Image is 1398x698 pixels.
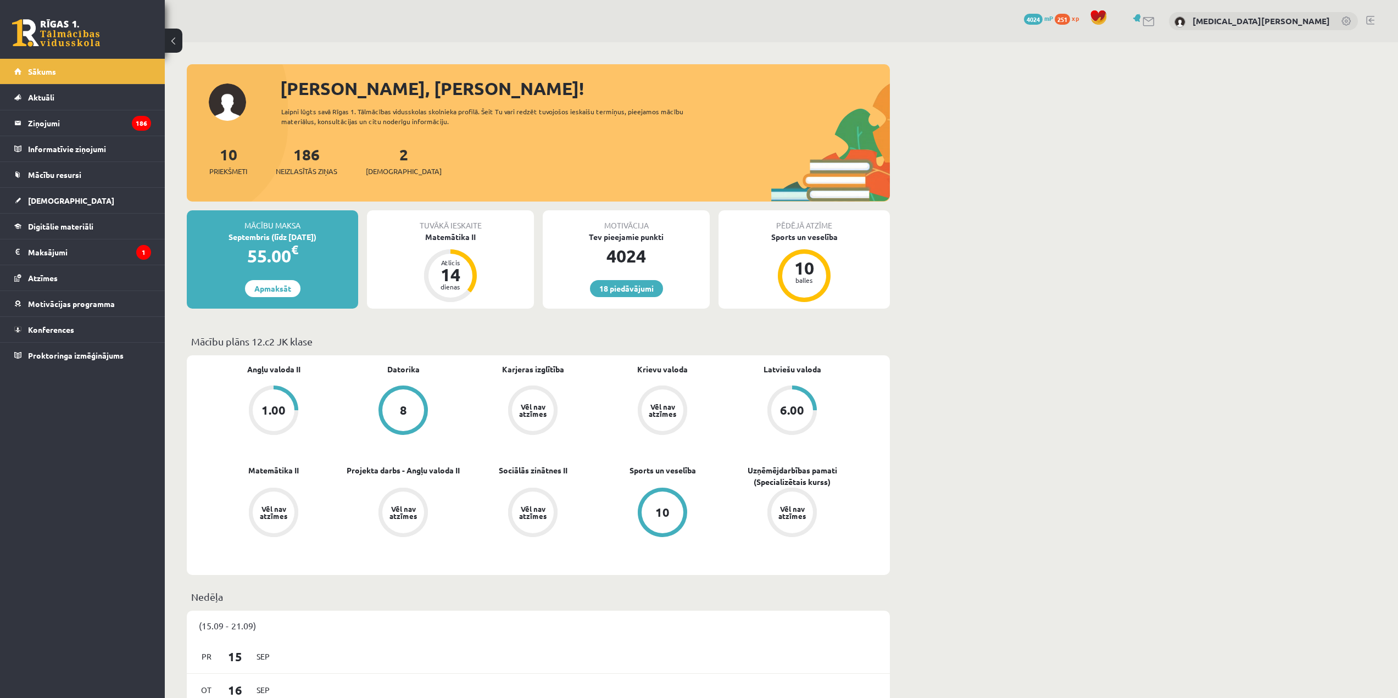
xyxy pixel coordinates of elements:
[727,465,857,488] a: Uzņēmējdarbības pamati (Specializētais kurss)
[598,488,727,539] a: 10
[1072,14,1079,23] span: xp
[14,239,151,265] a: Maksājumi1
[1193,15,1330,26] a: [MEDICAL_DATA][PERSON_NAME]
[132,116,151,131] i: 186
[187,611,890,640] div: (15.09 - 21.09)
[367,210,534,231] div: Tuvākā ieskaite
[1024,14,1043,25] span: 4024
[14,214,151,239] a: Digitālie materiāli
[727,386,857,437] a: 6.00
[598,386,727,437] a: Vēl nav atzīmes
[719,231,890,243] div: Sports un veselība
[280,75,890,102] div: [PERSON_NAME], [PERSON_NAME]!
[252,648,275,665] span: Sep
[218,647,252,666] span: 15
[434,259,467,266] div: Atlicis
[191,589,885,604] p: Nedēļa
[517,403,548,417] div: Vēl nav atzīmes
[261,404,286,416] div: 1.00
[388,505,419,520] div: Vēl nav atzīmes
[28,273,58,283] span: Atzīmes
[12,19,100,47] a: Rīgas 1. Tālmācības vidusskola
[187,243,358,269] div: 55.00
[187,231,358,243] div: Septembris (līdz [DATE])
[468,488,598,539] a: Vēl nav atzīmes
[209,386,338,437] a: 1.00
[543,210,710,231] div: Motivācija
[195,648,218,665] span: Pr
[590,280,663,297] a: 18 piedāvājumi
[14,85,151,110] a: Aktuāli
[14,291,151,316] a: Motivācijas programma
[630,465,696,476] a: Sports un veselība
[276,144,337,177] a: 186Neizlasītās ziņas
[502,364,564,375] a: Karjeras izglītība
[468,386,598,437] a: Vēl nav atzīmes
[1024,14,1053,23] a: 4024 mP
[788,259,821,277] div: 10
[719,210,890,231] div: Pēdējā atzīme
[434,266,467,283] div: 14
[248,465,299,476] a: Matemātika II
[28,66,56,76] span: Sākums
[14,343,151,368] a: Proktoringa izmēģinājums
[14,317,151,342] a: Konferences
[347,465,460,476] a: Projekta darbs - Angļu valoda II
[28,110,151,136] legend: Ziņojumi
[338,488,468,539] a: Vēl nav atzīmes
[276,166,337,177] span: Neizlasītās ziņas
[14,136,151,161] a: Informatīvie ziņojumi
[499,465,567,476] a: Sociālās zinātnes II
[28,92,54,102] span: Aktuāli
[191,334,885,349] p: Mācību plāns 12.c2 JK klase
[258,505,289,520] div: Vēl nav atzīmes
[637,364,688,375] a: Krievu valoda
[28,196,114,205] span: [DEMOGRAPHIC_DATA]
[28,325,74,334] span: Konferences
[247,364,300,375] a: Angļu valoda II
[209,488,338,539] a: Vēl nav atzīmes
[14,110,151,136] a: Ziņojumi186
[338,386,468,437] a: 8
[387,364,420,375] a: Datorika
[136,245,151,260] i: 1
[209,166,247,177] span: Priekšmeti
[28,350,124,360] span: Proktoringa izmēģinājums
[366,144,442,177] a: 2[DEMOGRAPHIC_DATA]
[14,59,151,84] a: Sākums
[777,505,807,520] div: Vēl nav atzīmes
[1055,14,1084,23] a: 251 xp
[28,221,93,231] span: Digitālie materiāli
[727,488,857,539] a: Vēl nav atzīmes
[764,364,821,375] a: Latviešu valoda
[1044,14,1053,23] span: mP
[400,404,407,416] div: 8
[543,231,710,243] div: Tev pieejamie punkti
[14,265,151,291] a: Atzīmes
[14,188,151,213] a: [DEMOGRAPHIC_DATA]
[1055,14,1070,25] span: 251
[281,107,703,126] div: Laipni lūgts savā Rīgas 1. Tālmācības vidusskolas skolnieka profilā. Šeit Tu vari redzēt tuvojošo...
[14,162,151,187] a: Mācību resursi
[543,243,710,269] div: 4024
[366,166,442,177] span: [DEMOGRAPHIC_DATA]
[28,136,151,161] legend: Informatīvie ziņojumi
[780,404,804,416] div: 6.00
[517,505,548,520] div: Vēl nav atzīmes
[788,277,821,283] div: balles
[367,231,534,304] a: Matemātika II Atlicis 14 dienas
[719,231,890,304] a: Sports un veselība 10 balles
[655,506,670,518] div: 10
[434,283,467,290] div: dienas
[28,239,151,265] legend: Maksājumi
[187,210,358,231] div: Mācību maksa
[1174,16,1185,27] img: Nikita Ļahovs
[647,403,678,417] div: Vēl nav atzīmes
[291,242,298,258] span: €
[28,299,115,309] span: Motivācijas programma
[367,231,534,243] div: Matemātika II
[245,280,300,297] a: Apmaksāt
[28,170,81,180] span: Mācību resursi
[209,144,247,177] a: 10Priekšmeti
